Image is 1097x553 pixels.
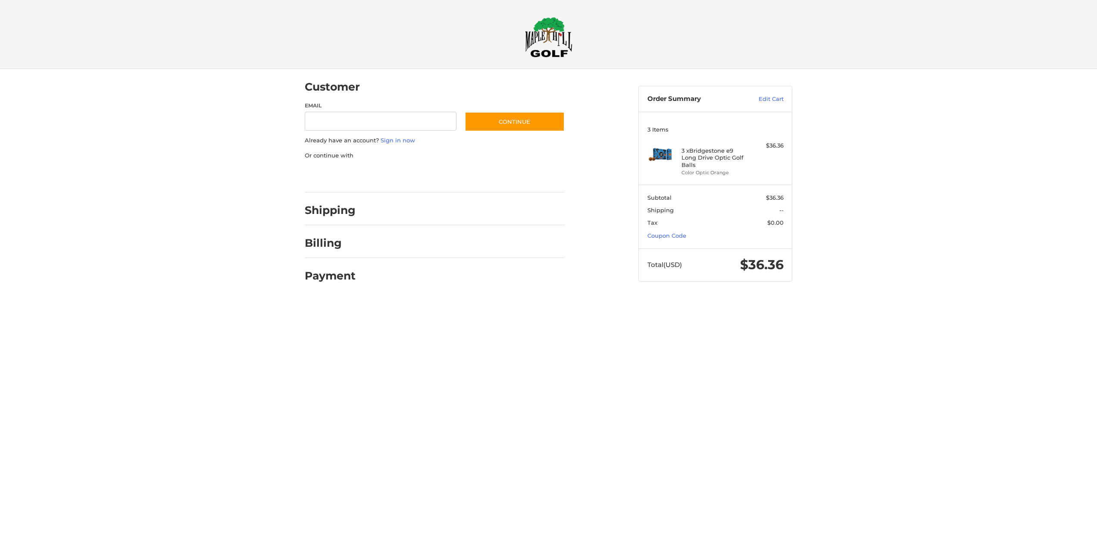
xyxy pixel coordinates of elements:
h4: 3 x Bridgestone e9 Long Drive Optic Golf Balls [681,147,747,168]
a: Coupon Code [647,232,686,239]
h2: Shipping [305,204,356,217]
h2: Payment [305,269,356,283]
div: $36.36 [750,141,784,150]
h3: Order Summary [647,95,740,104]
span: -- [779,207,784,214]
h2: Billing [305,236,355,250]
span: Total (USD) [647,261,682,269]
h2: Customer [305,80,360,94]
iframe: PayPal-venmo [448,168,513,184]
h3: 3 Items [647,126,784,133]
button: Continue [465,112,565,132]
p: Or continue with [305,151,565,160]
span: Shipping [647,207,674,214]
span: Subtotal [647,194,672,201]
p: Already have an account? [305,136,565,145]
iframe: PayPal-paypal [302,168,367,184]
span: $36.36 [766,194,784,201]
img: Maple Hill Golf [525,17,572,57]
span: Tax [647,219,657,226]
iframe: PayPal-paylater [375,168,440,184]
iframe: Gorgias live chat messenger [9,516,103,544]
a: Edit Cart [740,95,784,104]
span: $36.36 [740,257,784,273]
label: Email [305,102,456,110]
li: Color Optic Orange [681,169,747,176]
span: $0.00 [767,219,784,226]
a: Sign in now [381,137,415,144]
